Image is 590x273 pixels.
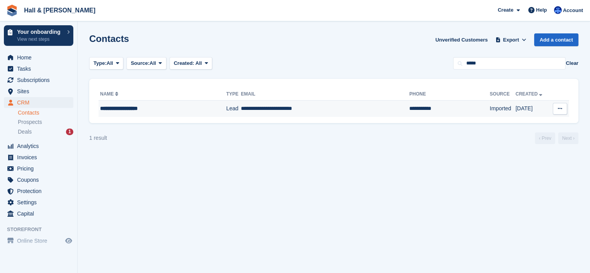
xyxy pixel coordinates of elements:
[89,57,123,70] button: Type: All
[170,57,212,70] button: Created: All
[64,236,73,245] a: Preview store
[4,174,73,185] a: menu
[196,60,202,66] span: All
[17,141,64,151] span: Analytics
[66,129,73,135] div: 1
[17,186,64,196] span: Protection
[18,109,73,117] a: Contacts
[17,235,64,246] span: Online Store
[126,57,166,70] button: Source: All
[4,152,73,163] a: menu
[17,163,64,174] span: Pricing
[4,186,73,196] a: menu
[17,52,64,63] span: Home
[17,63,64,74] span: Tasks
[4,25,73,46] a: Your onboarding View next steps
[17,208,64,219] span: Capital
[18,128,73,136] a: Deals 1
[174,60,194,66] span: Created:
[89,33,129,44] h1: Contacts
[4,75,73,85] a: menu
[17,197,64,208] span: Settings
[241,88,409,101] th: Email
[17,29,63,35] p: Your onboarding
[4,52,73,63] a: menu
[4,97,73,108] a: menu
[100,91,120,97] a: Name
[535,132,555,144] a: Previous
[498,6,513,14] span: Create
[21,4,99,17] a: Hall & [PERSON_NAME]
[17,97,64,108] span: CRM
[93,59,107,67] span: Type:
[4,141,73,151] a: menu
[4,86,73,97] a: menu
[4,163,73,174] a: menu
[533,132,580,144] nav: Page
[18,128,32,136] span: Deals
[409,88,490,101] th: Phone
[490,88,515,101] th: Source
[226,88,241,101] th: Type
[17,75,64,85] span: Subscriptions
[17,152,64,163] span: Invoices
[503,36,519,44] span: Export
[494,33,528,46] button: Export
[107,59,113,67] span: All
[226,101,241,117] td: Lead
[17,174,64,185] span: Coupons
[17,36,63,43] p: View next steps
[566,59,578,67] button: Clear
[490,101,515,117] td: Imported
[4,235,73,246] a: menu
[432,33,491,46] a: Unverified Customers
[4,63,73,74] a: menu
[150,59,156,67] span: All
[534,33,578,46] a: Add a contact
[558,132,578,144] a: Next
[4,197,73,208] a: menu
[563,7,583,14] span: Account
[516,91,544,97] a: Created
[18,118,42,126] span: Prospects
[4,208,73,219] a: menu
[18,118,73,126] a: Prospects
[516,101,550,117] td: [DATE]
[17,86,64,97] span: Sites
[7,226,77,233] span: Storefront
[554,6,562,14] img: Claire Banham
[89,134,107,142] div: 1 result
[131,59,149,67] span: Source:
[6,5,18,16] img: stora-icon-8386f47178a22dfd0bd8f6a31ec36ba5ce8667c1dd55bd0f319d3a0aa187defe.svg
[536,6,547,14] span: Help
